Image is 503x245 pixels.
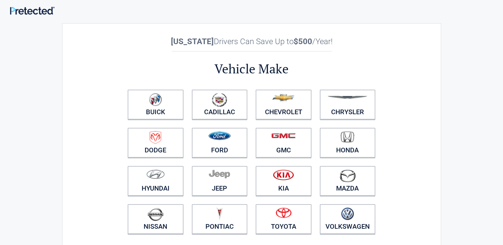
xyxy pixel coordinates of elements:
img: jeep [209,169,230,179]
img: ford [208,131,231,140]
a: Buick [128,90,184,120]
a: Pontiac [192,204,248,234]
a: Mazda [320,166,376,196]
a: Volkswagen [320,204,376,234]
img: chevrolet [272,94,295,101]
img: cadillac [212,93,227,107]
h2: Drivers Can Save Up to /Year [124,37,380,46]
a: Dodge [128,128,184,158]
a: Jeep [192,166,248,196]
a: Cadillac [192,90,248,120]
img: chrysler [327,96,368,99]
a: Kia [256,166,312,196]
img: volkswagen [341,207,354,220]
a: Ford [192,128,248,158]
a: Nissan [128,204,184,234]
a: Hyundai [128,166,184,196]
h2: Vehicle Make [124,60,380,77]
img: pontiac [216,207,223,220]
a: GMC [256,128,312,158]
img: gmc [271,133,296,138]
img: buick [149,93,162,106]
a: Honda [320,128,376,158]
img: dodge [150,131,161,144]
img: nissan [148,207,164,221]
img: mazda [339,169,356,182]
img: honda [340,131,354,143]
b: $500 [294,37,312,46]
a: Toyota [256,204,312,234]
img: toyota [276,207,292,218]
b: [US_STATE] [171,37,214,46]
img: Main Logo [10,7,55,15]
img: hyundai [146,169,165,179]
a: Chrysler [320,90,376,120]
a: Chevrolet [256,90,312,120]
img: kia [273,169,294,180]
